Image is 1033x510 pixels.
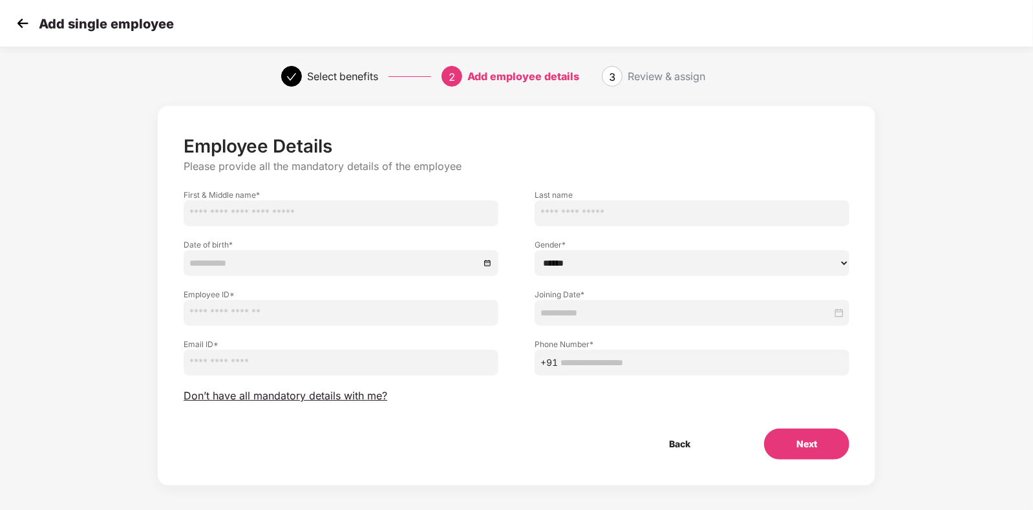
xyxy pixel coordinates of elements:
[39,16,174,32] p: Add single employee
[184,289,498,300] label: Employee ID
[535,239,849,250] label: Gender
[628,66,705,87] div: Review & assign
[286,72,297,82] span: check
[609,70,615,83] span: 3
[184,339,498,350] label: Email ID
[637,429,723,460] button: Back
[184,160,849,173] p: Please provide all the mandatory details of the employee
[535,339,849,350] label: Phone Number
[449,70,455,83] span: 2
[184,189,498,200] label: First & Middle name
[184,239,498,250] label: Date of birth
[307,66,378,87] div: Select benefits
[467,66,579,87] div: Add employee details
[13,14,32,33] img: svg+xml;base64,PHN2ZyB4bWxucz0iaHR0cDovL3d3dy53My5vcmcvMjAwMC9zdmciIHdpZHRoPSIzMCIgaGVpZ2h0PSIzMC...
[184,389,387,403] span: Don’t have all mandatory details with me?
[764,429,849,460] button: Next
[535,189,849,200] label: Last name
[535,289,849,300] label: Joining Date
[540,356,558,370] span: +91
[184,135,849,157] p: Employee Details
